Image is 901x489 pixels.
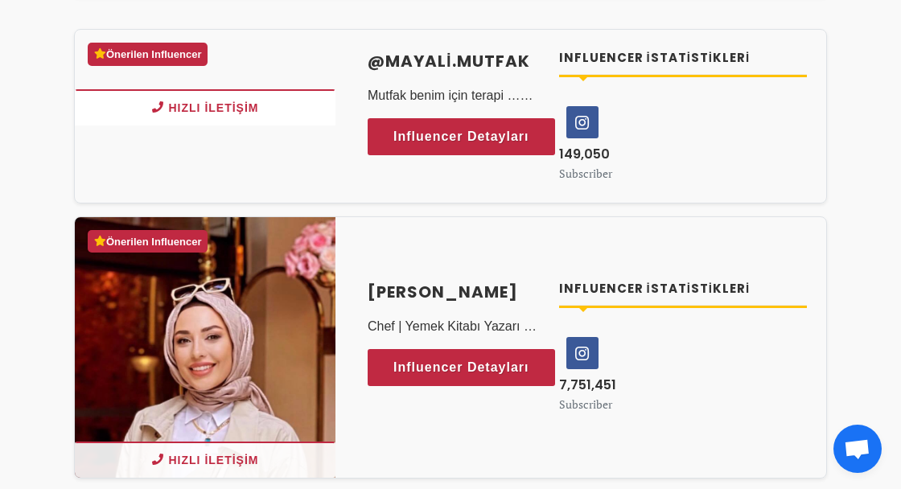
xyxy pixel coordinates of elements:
[368,49,540,73] a: @mayali.mutfak
[368,118,555,155] a: Influencer Detayları
[393,125,529,149] span: Influencer Detayları
[559,145,610,163] span: 149,050
[368,280,540,304] a: [PERSON_NAME]
[559,166,612,181] small: Subscriber
[833,425,882,473] div: Açık sohbet
[368,317,540,336] p: Chef | Yemek Kitabı Yazarı | Workshop
[368,349,555,386] a: Influencer Detayları
[88,230,208,253] div: Önerilen Influencer
[75,89,335,125] button: Hızlı İletişim
[559,397,612,412] small: Subscriber
[88,43,208,66] div: Önerilen Influencer
[75,442,335,478] button: Hızlı İletişim
[559,49,808,68] h4: Influencer İstatistikleri
[559,280,808,298] h4: Influencer İstatistikleri
[559,376,616,394] span: 7,751,451
[393,355,529,380] span: Influencer Detayları
[368,86,540,105] p: Mutfak benim için terapi … Tarifleri estetik bir şekilde videoluyorum.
